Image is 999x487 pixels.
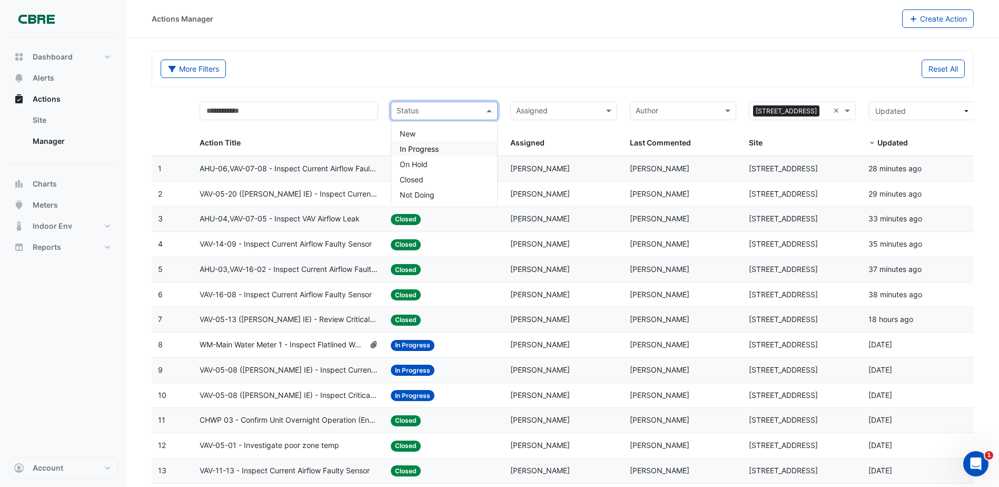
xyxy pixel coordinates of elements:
[630,138,691,147] span: Last Commented
[158,189,162,198] span: 2
[749,315,818,324] span: [STREET_ADDRESS]
[200,364,378,376] span: VAV-05-08 ([PERSON_NAME] IE) - Inspect Current Airflow Faulty Sensor
[200,339,364,351] span: WM-Main Water Meter 1 - Inspect Flatlined Water Sub-Meter
[868,466,892,475] span: 2025-08-25T08:50:18.398
[8,110,118,156] div: Actions
[833,105,842,117] span: Clear
[391,340,434,351] span: In Progress
[200,188,378,200] span: VAV-05-20 ([PERSON_NAME] IE) - Inspect Current Airflow Faulty Sensor
[200,264,378,276] span: AHU-03,VAV-16-02 - Inspect Current Airflow Faulty Sensor
[510,340,570,349] span: [PERSON_NAME]
[985,451,993,460] span: 1
[875,106,906,115] span: Updated
[630,315,689,324] span: [PERSON_NAME]
[8,89,118,110] button: Actions
[749,239,818,248] span: [STREET_ADDRESS]
[400,144,439,153] span: In Progress
[749,290,818,299] span: [STREET_ADDRESS]
[749,340,818,349] span: [STREET_ADDRESS]
[868,391,892,400] span: 2025-08-25T11:24:30.747
[749,265,818,274] span: [STREET_ADDRESS]
[630,391,689,400] span: [PERSON_NAME]
[630,214,689,223] span: [PERSON_NAME]
[13,8,60,30] img: Company Logo
[510,415,570,424] span: [PERSON_NAME]
[24,131,118,152] a: Manager
[158,441,166,450] span: 12
[749,391,818,400] span: [STREET_ADDRESS]
[8,67,118,89] button: Alerts
[391,465,421,476] span: Closed
[391,214,421,225] span: Closed
[630,164,689,173] span: [PERSON_NAME]
[200,314,378,326] span: VAV-05-13 ([PERSON_NAME] IE) - Review Critical Sensor Outside Range
[33,52,73,62] span: Dashboard
[510,138,545,147] span: Assigned
[200,389,378,402] span: VAV-05-08 ([PERSON_NAME] IE) - Inspect Critical Sensor Broken
[749,164,818,173] span: [STREET_ADDRESS]
[391,315,421,326] span: Closed
[158,415,165,424] span: 11
[158,290,163,299] span: 6
[630,365,689,374] span: [PERSON_NAME]
[868,164,922,173] span: 2025-08-27T08:39:34.748
[8,194,118,216] button: Meters
[14,73,24,83] app-icon: Alerts
[753,105,819,117] span: [STREET_ADDRESS]
[200,465,370,477] span: VAV-11-13 - Inspect Current Airflow Faulty Sensor
[33,463,63,473] span: Account
[14,52,24,62] app-icon: Dashboard
[33,73,54,83] span: Alerts
[510,164,570,173] span: [PERSON_NAME]
[510,239,570,248] span: [PERSON_NAME]
[14,221,24,231] app-icon: Indoor Env
[902,9,974,28] button: Create Action
[391,390,434,401] span: In Progress
[400,160,428,169] span: On Hold
[33,94,61,104] span: Actions
[749,415,818,424] span: [STREET_ADDRESS]
[24,110,118,131] a: Site
[877,138,908,147] span: Updated
[200,238,372,250] span: VAV-14-09 - Inspect Current Airflow Faulty Sensor
[161,60,226,78] button: More Filters
[749,365,818,374] span: [STREET_ADDRESS]
[8,216,118,237] button: Indoor Env
[510,265,570,274] span: [PERSON_NAME]
[8,457,118,479] button: Account
[749,214,818,223] span: [STREET_ADDRESS]
[391,239,421,250] span: Closed
[33,221,72,231] span: Indoor Env
[158,466,166,475] span: 13
[200,440,339,452] span: VAV-05-01 - Investigate poor zone temp
[868,340,892,349] span: 2025-08-25T12:24:02.106
[630,265,689,274] span: [PERSON_NAME]
[158,239,163,248] span: 4
[510,214,570,223] span: [PERSON_NAME]
[630,340,689,349] span: [PERSON_NAME]
[868,189,922,198] span: 2025-08-27T08:38:09.275
[391,415,421,426] span: Closed
[33,200,58,210] span: Meters
[8,46,118,67] button: Dashboard
[14,242,24,252] app-icon: Reports
[391,264,421,275] span: Closed
[391,365,434,376] span: In Progress
[749,138,763,147] span: Site
[391,289,421,300] span: Closed
[158,214,163,223] span: 3
[510,189,570,198] span: [PERSON_NAME]
[158,391,166,400] span: 10
[158,365,163,374] span: 9
[391,121,498,207] ng-dropdown-panel: Options list
[152,13,213,24] div: Actions Manager
[630,189,689,198] span: [PERSON_NAME]
[400,129,416,138] span: New
[200,163,378,175] span: AHU-06,VAV-07-08 - Inspect Current Airflow Faulty Sensor
[158,164,162,173] span: 1
[749,189,818,198] span: [STREET_ADDRESS]
[158,340,163,349] span: 8
[963,451,988,476] iframe: Intercom live chat
[200,414,378,426] span: CHWP 03 - Confirm Unit Overnight Operation (Energy Waste)
[868,365,892,374] span: 2025-08-25T11:31:13.380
